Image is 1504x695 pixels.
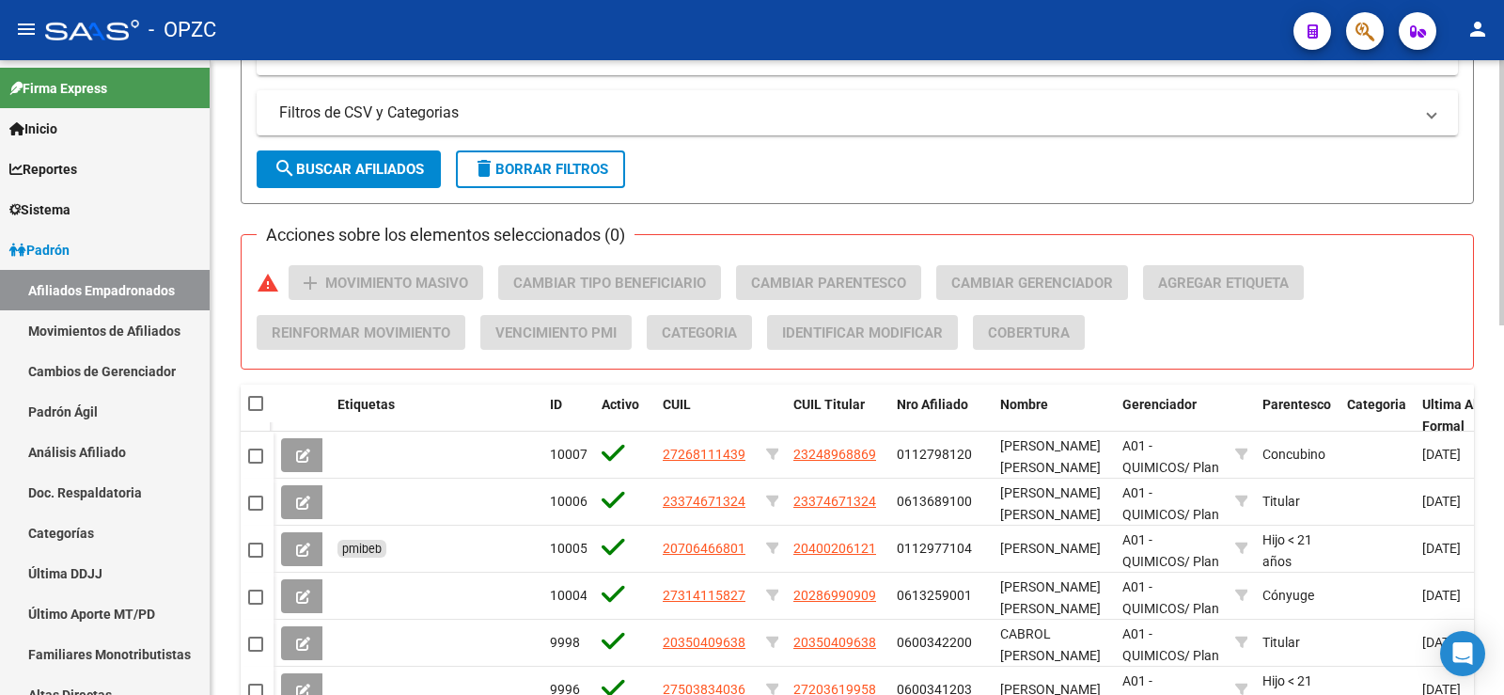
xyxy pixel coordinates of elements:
mat-panel-title: Filtros de CSV y Categorias [279,103,1413,123]
span: Cambiar Tipo Beneficiario [513,275,706,292]
span: [PERSON_NAME] [PERSON_NAME] [1000,485,1101,522]
datatable-header-cell: ID [542,385,594,447]
datatable-header-cell: CUIL Titular [786,385,889,447]
datatable-header-cell: Parentesco [1255,385,1339,447]
span: 20400206121 [793,541,876,556]
span: Reportes [9,159,77,180]
span: Cambiar Gerenciador [951,275,1113,292]
span: 10004 [550,588,587,603]
mat-icon: warning [257,272,279,294]
mat-icon: add [299,272,321,294]
button: Buscar Afiliados [257,150,441,188]
span: Concubino [1262,447,1325,462]
mat-expansion-panel-header: Filtros de CSV y Categorias [257,90,1458,135]
span: 23374671324 [793,494,876,509]
span: Etiquetas [337,397,395,412]
span: 10007 [550,447,587,462]
span: Ultima Alta Formal [1422,397,1489,434]
span: - OPZC [149,9,216,51]
mat-icon: delete [473,157,495,180]
span: Agregar Etiqueta [1158,275,1289,292]
datatable-header-cell: Activo [594,385,655,447]
span: 10006 [550,494,587,509]
span: A01 - QUIMICOS [1122,532,1184,569]
span: Categoria [1347,397,1406,412]
span: Titular [1262,494,1300,509]
span: Vencimiento PMI [495,324,617,341]
span: A01 - QUIMICOS [1122,626,1184,663]
mat-icon: search [274,157,296,180]
span: Cambiar Parentesco [751,275,906,292]
span: A01 - QUIMICOS [1122,485,1184,522]
button: Cambiar Gerenciador [936,265,1128,300]
span: Firma Express [9,78,107,99]
span: Padrón [9,240,70,261]
span: 27268111439 [663,447,745,462]
button: Agregar Etiqueta [1143,265,1304,300]
span: 23248968869 [793,447,876,462]
h3: Acciones sobre los elementos seleccionados (0) [257,222,634,248]
button: Movimiento Masivo [289,265,483,300]
span: Nro Afiliado [897,397,968,412]
span: CUIL Titular [793,397,865,412]
div: [DATE] [1422,491,1501,513]
div: [DATE] [1422,632,1501,654]
span: Identificar Modificar [782,324,943,341]
datatable-header-cell: Etiquetas [330,385,542,447]
div: [DATE] [1422,444,1501,466]
span: [PERSON_NAME] [1000,541,1101,556]
span: Cónyuge [1262,588,1314,603]
button: Reinformar Movimiento [257,315,465,350]
span: 23374671324 [663,494,745,509]
span: Cobertura [988,324,1070,341]
datatable-header-cell: Nombre [993,385,1115,447]
span: A01 - QUIMICOS [1122,579,1184,616]
div: Open Intercom Messenger [1440,631,1485,676]
span: Gerenciador [1122,397,1197,412]
span: Categoria [662,324,737,341]
span: Activo [602,397,639,412]
button: Cambiar Tipo Beneficiario [498,265,721,300]
span: 10005 [550,541,587,556]
span: 0613259001 [897,588,972,603]
span: Titular [1262,635,1300,650]
span: CUIL [663,397,691,412]
span: Inicio [9,118,57,139]
span: Movimiento Masivo [325,275,468,292]
datatable-header-cell: Nro Afiliado [889,385,993,447]
mat-icon: menu [15,18,38,40]
button: Identificar Modificar [767,315,958,350]
button: Borrar Filtros [456,150,625,188]
button: Cobertura [973,315,1085,350]
button: Cambiar Parentesco [736,265,921,300]
datatable-header-cell: Gerenciador [1115,385,1228,447]
span: [PERSON_NAME] [PERSON_NAME] [1000,579,1101,616]
span: Reinformar Movimiento [272,324,450,341]
span: 27314115827 [663,588,745,603]
span: pmibeb [342,542,382,556]
span: 0600342200 [897,635,972,650]
span: Sistema [9,199,70,220]
div: [DATE] [1422,538,1501,560]
button: Vencimiento PMI [480,315,632,350]
span: Buscar Afiliados [274,161,424,178]
span: 20286990909 [793,588,876,603]
datatable-header-cell: CUIL [655,385,759,447]
span: [PERSON_NAME] [PERSON_NAME] [1000,438,1101,475]
mat-icon: person [1466,18,1489,40]
span: 0112977104 [897,541,972,556]
span: Borrar Filtros [473,161,608,178]
span: A01 - QUIMICOS [1122,438,1184,475]
span: 20706466801 [663,541,745,556]
span: 20350409638 [793,635,876,650]
span: Nombre [1000,397,1048,412]
datatable-header-cell: Categoria [1339,385,1415,447]
button: Categoria [647,315,752,350]
span: Hijo < 21 años [1262,532,1312,569]
div: [DATE] [1422,585,1501,607]
span: 9998 [550,635,580,650]
span: 0112798120 [897,447,972,462]
span: ID [550,397,562,412]
span: 20350409638 [663,635,745,650]
span: 0613689100 [897,494,972,509]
